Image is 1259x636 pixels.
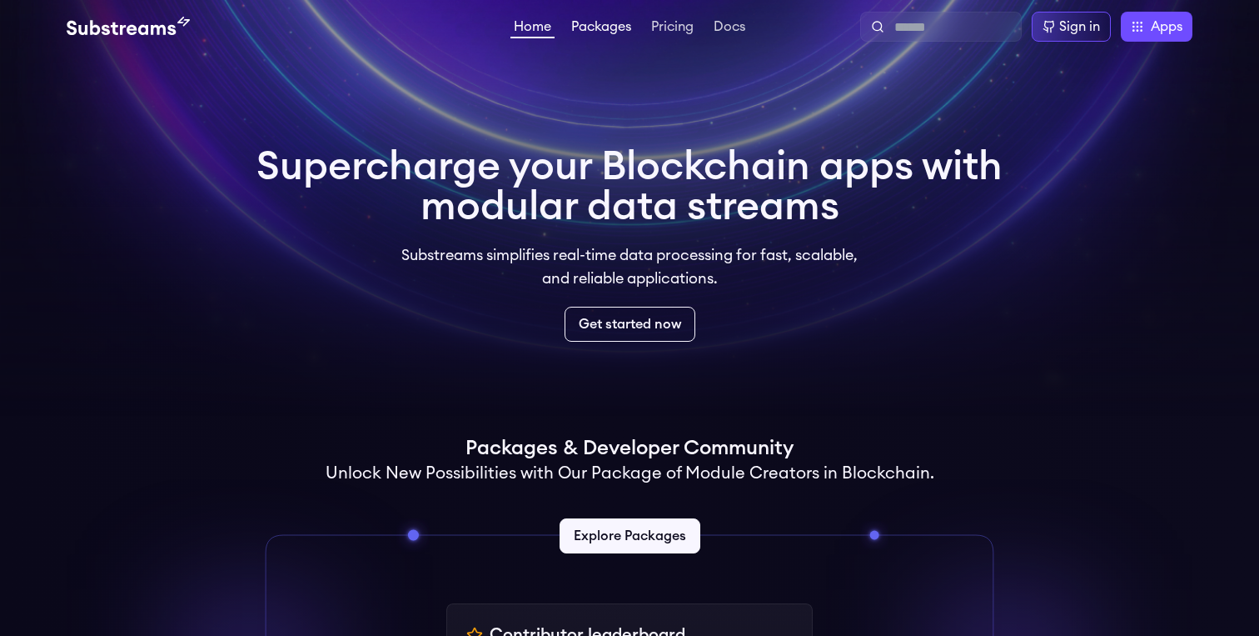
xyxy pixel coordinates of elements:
a: Packages [568,20,634,37]
a: Get started now [565,307,695,342]
img: Substream's logo [67,17,190,37]
h1: Packages & Developer Community [465,435,794,462]
span: Apps [1151,17,1182,37]
a: Pricing [648,20,697,37]
a: Home [510,20,555,38]
a: Explore Packages [560,518,700,553]
div: Sign in [1059,17,1100,37]
a: Docs [710,20,749,37]
h1: Supercharge your Blockchain apps with modular data streams [256,147,1003,227]
h2: Unlock New Possibilities with Our Package of Module Creators in Blockchain. [326,462,934,485]
a: Sign in [1032,12,1111,42]
p: Substreams simplifies real-time data processing for fast, scalable, and reliable applications. [390,243,869,290]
